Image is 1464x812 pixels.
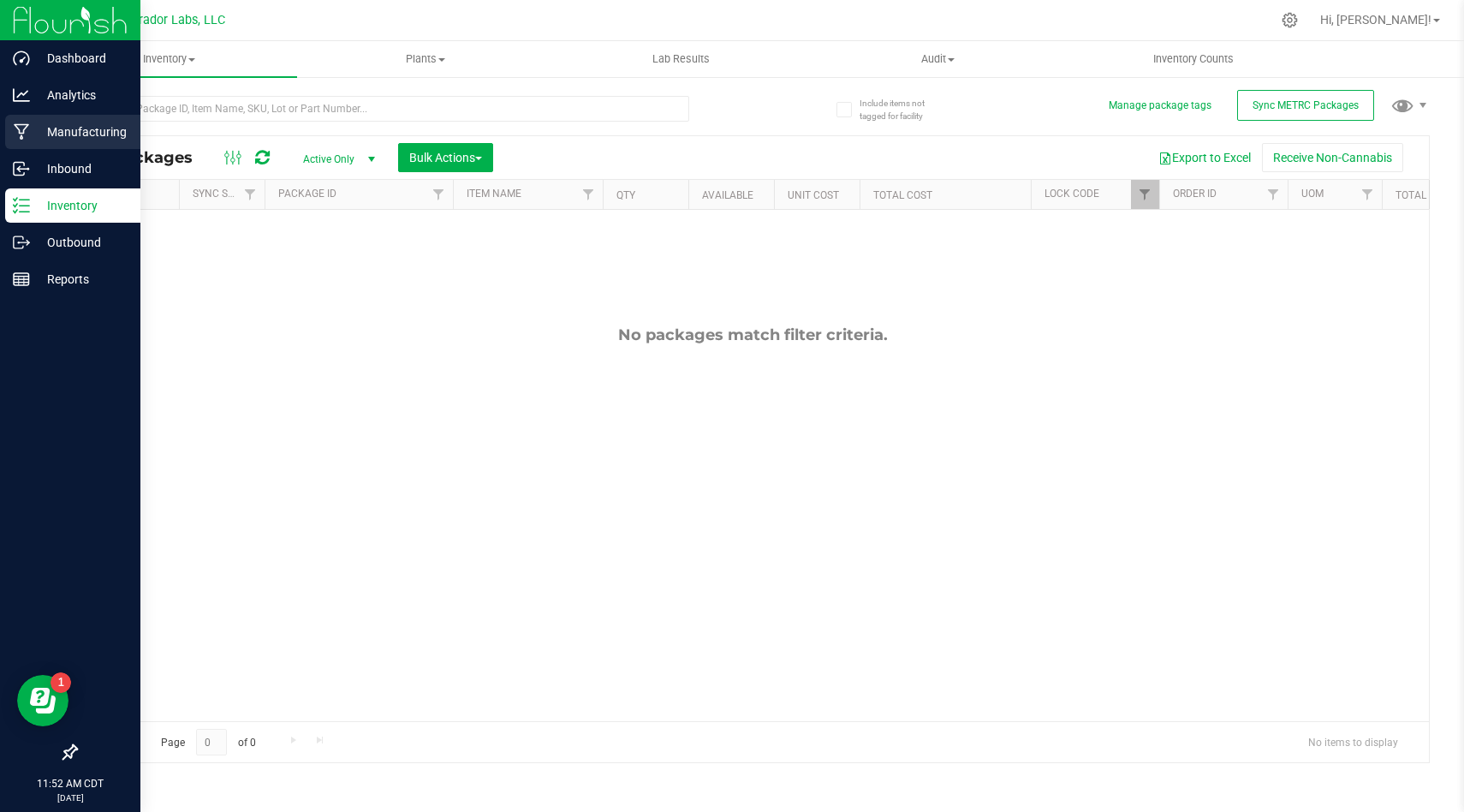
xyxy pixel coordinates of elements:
[13,271,30,288] inline-svg: Reports
[75,96,689,122] input: Search Package ID, Item Name, SKU, Lot or Part Number...
[1320,13,1431,27] span: Hi, [PERSON_NAME]!
[860,97,945,122] span: Include items not tagged for facility
[30,232,133,253] p: Outbound
[76,325,1429,344] div: No packages match filter criteria.
[1237,90,1374,121] button: Sync METRC Packages
[1109,99,1211,113] button: Manage package tags
[467,188,521,200] a: Item Name
[30,195,133,216] p: Inventory
[409,151,482,164] span: Bulk Actions
[13,197,30,214] inline-svg: Inventory
[13,123,30,140] inline-svg: Manufacturing
[788,189,839,201] a: Unit Cost
[1066,41,1322,77] a: Inventory Counts
[8,776,133,791] p: 11:52 AM CDT
[298,51,552,67] span: Plants
[146,729,270,755] span: Page of 0
[13,87,30,104] inline-svg: Analytics
[1396,189,1457,201] a: Total THC%
[398,143,493,172] button: Bulk Actions
[574,180,603,209] a: Filter
[13,234,30,251] inline-svg: Outbound
[41,51,297,67] span: Inventory
[1259,180,1288,209] a: Filter
[873,189,932,201] a: Total Cost
[702,189,753,201] a: Available
[629,51,733,67] span: Lab Results
[297,41,553,77] a: Plants
[810,51,1064,67] span: Audit
[13,160,30,177] inline-svg: Inbound
[1301,188,1324,200] a: UOM
[1294,729,1412,755] span: No items to display
[236,180,265,209] a: Filter
[41,41,297,77] a: Inventory
[1173,188,1217,200] a: Order Id
[30,48,133,69] p: Dashboard
[30,122,133,142] p: Manufacturing
[1253,99,1359,111] span: Sync METRC Packages
[616,189,635,201] a: Qty
[89,148,210,167] span: All Packages
[193,188,259,200] a: Sync Status
[553,41,809,77] a: Lab Results
[278,188,336,200] a: Package ID
[1354,180,1382,209] a: Filter
[1131,180,1159,209] a: Filter
[51,672,71,693] iframe: Resource center unread badge
[30,85,133,105] p: Analytics
[425,180,453,209] a: Filter
[124,13,225,27] span: Curador Labs, LLC
[1262,143,1403,172] button: Receive Non-Cannabis
[8,791,133,804] p: [DATE]
[13,50,30,67] inline-svg: Dashboard
[1044,188,1099,200] a: Lock Code
[30,269,133,290] p: Reports
[809,41,1065,77] a: Audit
[30,158,133,179] p: Inbound
[1130,51,1257,67] span: Inventory Counts
[1279,12,1300,28] div: Manage settings
[17,675,68,726] iframe: Resource center
[1147,143,1262,172] button: Export to Excel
